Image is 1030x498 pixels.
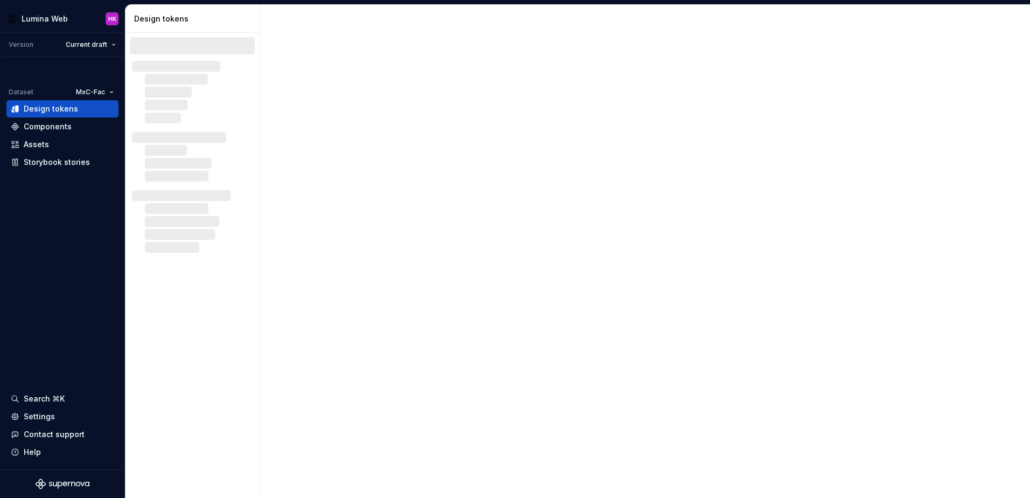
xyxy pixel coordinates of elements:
div: Search ⌘K [24,393,65,404]
button: Help [6,444,119,461]
a: Settings [6,408,119,425]
button: Contact support [6,426,119,443]
div: Storybook stories [24,157,90,168]
div: Lumina Web [22,13,68,24]
div: Contact support [24,429,85,440]
a: Storybook stories [6,154,119,171]
div: Help [24,447,41,458]
a: Design tokens [6,100,119,117]
div: Assets [24,139,49,150]
div: HK [108,15,116,23]
div: Components [24,121,72,132]
div: Settings [24,411,55,422]
span: Current draft [66,40,107,49]
a: Assets [6,136,119,153]
div: Version [9,40,33,49]
button: MxC-Fac [71,85,119,100]
button: Lumina WebHK [2,7,123,30]
div: Dataset [9,88,33,96]
button: Search ⌘K [6,390,119,407]
div: Design tokens [134,13,255,24]
span: MxC-Fac [76,88,105,96]
svg: Supernova Logo [36,479,89,489]
a: Components [6,118,119,135]
div: Design tokens [24,103,78,114]
button: Current draft [61,37,121,52]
